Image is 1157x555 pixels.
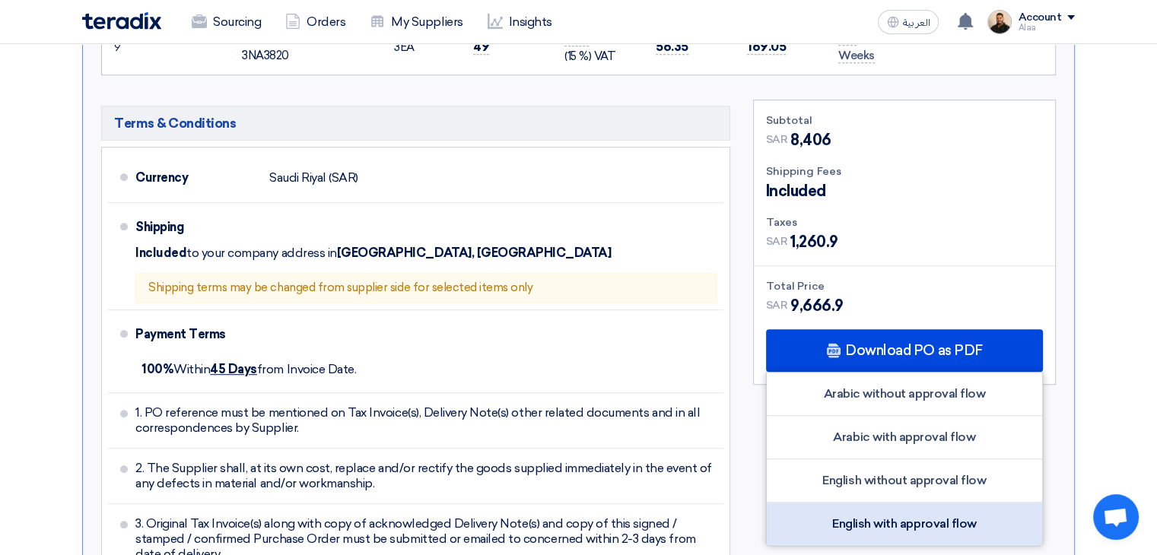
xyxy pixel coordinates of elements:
[790,230,838,253] span: 1,260.9
[767,373,1042,416] div: Arabic without approval flow
[1018,11,1061,24] div: Account
[141,362,356,376] span: Within from Invoice Date.
[473,39,489,55] span: 49
[766,278,1043,294] div: Total Price
[210,362,257,376] u: 45 Days
[902,17,930,28] span: العربية
[564,30,589,46] span: 7.35
[564,48,631,65] div: (15 %) VAT
[135,405,717,436] span: 1. PO reference must be mentioned on Tax Invoice(s), Delivery Note(s) other related documents and...
[767,503,1042,545] div: English with approval flow
[1018,24,1075,32] div: Alaa
[790,128,831,151] span: 8,406
[987,10,1012,34] img: MAA_1717931611039.JPG
[766,113,1043,128] div: Subtotal
[358,5,475,39] a: My Suppliers
[180,5,273,39] a: Sourcing
[82,12,161,30] img: Teradix logo
[394,40,400,54] span: 3
[135,316,705,353] div: Payment Terms
[475,5,564,39] a: Insights
[1093,494,1139,540] div: Open chat
[747,39,786,55] span: 169.05
[766,214,1043,230] div: Taxes
[766,179,826,202] span: Included
[101,106,730,141] h5: Terms & Conditions
[269,163,358,192] div: Saudi Riyal (SAR)
[135,209,257,246] div: Shipping
[766,233,788,249] span: SAR
[135,273,717,303] div: Shipping terms may be changed from supplier side for selected items only
[242,30,370,64] div: Fuse Links (50A) 3NA3820
[767,416,1042,459] div: Arabic with approval flow
[135,160,257,196] div: Currency
[135,246,186,261] span: Included
[337,246,612,261] span: [GEOGRAPHIC_DATA], [GEOGRAPHIC_DATA]
[790,294,844,317] span: 9,666.9
[878,10,939,34] button: العربية
[382,19,461,75] td: EA
[767,459,1042,503] div: English without approval flow
[838,31,875,63] span: 6-8 Weeks
[656,39,688,55] span: 56.35
[766,297,788,313] span: SAR
[141,362,173,376] strong: 100%
[273,5,358,39] a: Orders
[135,461,717,491] span: 2. The Supplier shall, at its own cost, replace and/or rectify the goods supplied immediately in ...
[845,344,982,357] span: Download PO as PDF
[766,163,1043,179] div: Shipping Fees
[766,132,788,147] span: SAR
[102,19,126,75] td: 9
[186,246,337,261] span: to your company address in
